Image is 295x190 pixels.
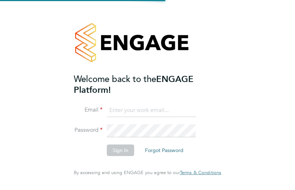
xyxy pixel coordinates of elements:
[139,144,189,156] button: Forgot Password
[180,170,221,176] a: Terms & Conditions
[74,106,103,114] label: Email
[74,74,214,95] h2: ENGAGE Platform!
[74,169,221,176] span: By accessing and using ENGAGE you agree to our
[107,104,196,117] input: Enter your work email...
[74,126,103,134] label: Password
[107,144,134,156] button: Sign In
[74,73,156,85] span: Welcome back to the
